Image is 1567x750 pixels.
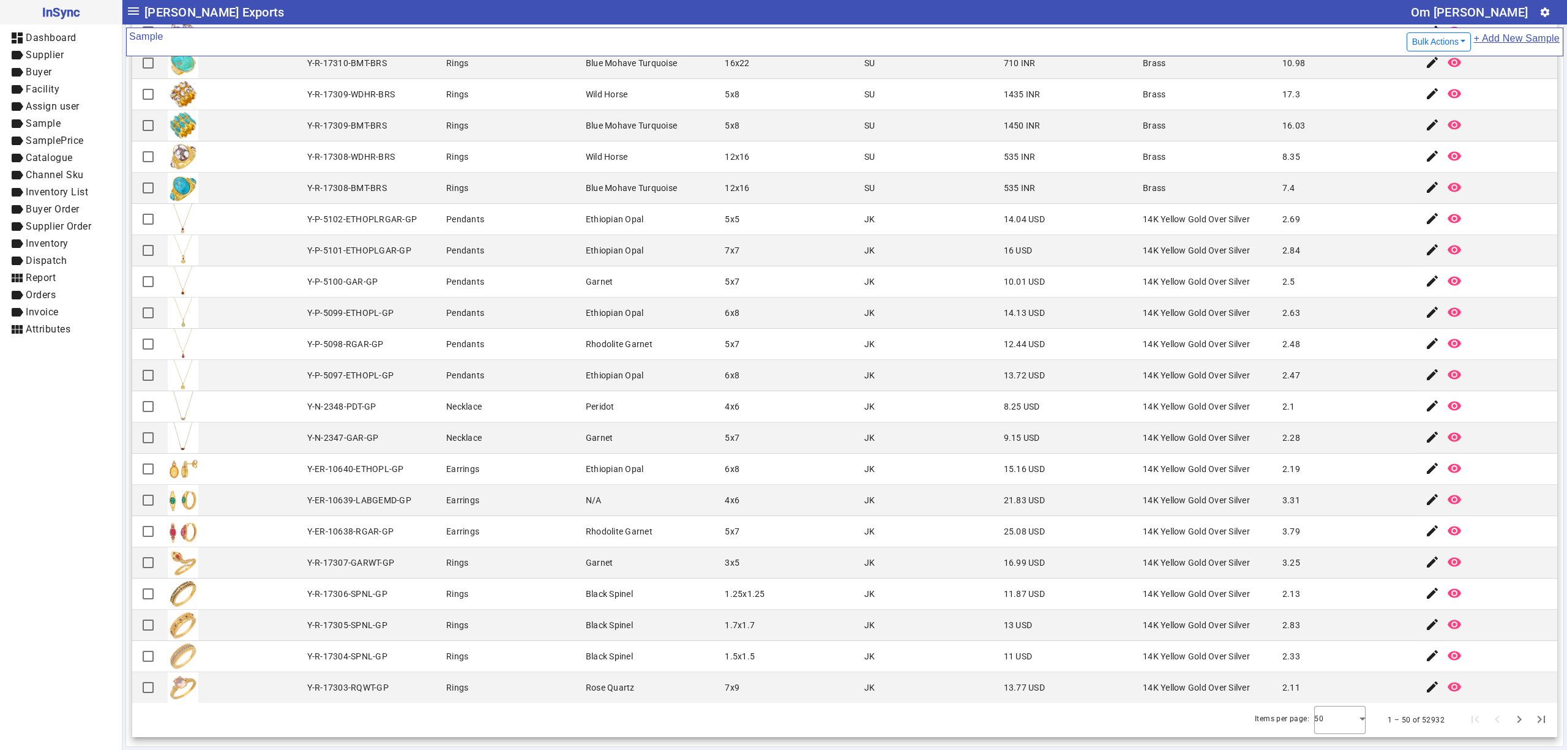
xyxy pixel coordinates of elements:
[1143,182,1165,194] div: Brass
[586,307,644,319] div: Ethiopian Opal
[725,88,739,100] div: 5x8
[864,525,875,538] div: JK
[168,204,198,234] img: 6878f7aa-786f-4e1b-b026-618adee70b84
[1447,617,1462,632] mat-icon: remove_red_eye
[586,244,644,257] div: Ethiopian Opal
[126,4,141,18] mat-icon: menu
[725,588,765,600] div: 1.25x1.25
[446,182,468,194] div: Rings
[168,141,198,172] img: 9444ae61-d34c-43a9-aaf6-1c30e914d440
[168,641,198,672] img: 6f5cb35c-65c2-4dd3-a9cf-8be740b71ae1
[26,32,77,43] span: Dashboard
[1447,648,1462,663] mat-icon: remove_red_eye
[446,88,468,100] div: Rings
[1447,211,1462,226] mat-icon: remove_red_eye
[307,307,394,319] div: Y-P-5099-ETHOPL-GP
[1407,32,1472,51] button: Bulk Actions
[26,306,59,318] span: Invoice
[725,369,739,381] div: 6x8
[10,305,24,320] mat-icon: label
[1255,713,1309,725] div: Items per page:
[446,276,484,288] div: Pendants
[26,152,73,163] span: Catalogue
[864,26,875,38] div: SU
[1530,709,1552,731] button: Last page
[1425,149,1440,163] mat-icon: edit
[1425,86,1440,101] mat-icon: edit
[586,681,635,694] div: Rose Quartz
[1447,367,1462,382] mat-icon: remove_red_eye
[864,244,875,257] div: JK
[725,182,749,194] div: 12x16
[1004,182,1036,194] div: 535 INR
[1388,714,1445,726] div: 1 – 50 of 52932
[1539,7,1550,18] mat-icon: settings
[725,525,739,538] div: 5x7
[307,276,378,288] div: Y-P-5100-GAR-GP
[1282,463,1300,475] div: 2.19
[725,432,739,444] div: 5x7
[168,391,198,422] img: 7803d2dd-2575-4b14-a7d0-af98b0038b5d
[1425,367,1440,382] mat-icon: edit
[307,213,417,225] div: Y-P-5102-ETHOPLRGAR-GP
[307,432,379,444] div: Y-N-2347-GAR-GP
[1425,399,1440,413] mat-icon: edit
[1004,26,1036,38] div: 665 INR
[1004,525,1045,538] div: 25.08 USD
[10,253,24,268] mat-icon: label
[1447,461,1462,476] mat-icon: remove_red_eye
[1447,86,1462,101] mat-icon: remove_red_eye
[725,557,739,569] div: 3x5
[725,57,749,69] div: 16x22
[1282,213,1300,225] div: 2.69
[586,182,677,194] div: Blue Mohave Turquoise
[1004,588,1045,600] div: 11.87 USD
[725,213,739,225] div: 5x5
[1143,400,1250,413] div: 14K Yellow Gold Over Silver
[1143,463,1250,475] div: 14K Yellow Gold Over Silver
[446,494,479,506] div: Earrings
[586,619,633,631] div: Black Spinel
[1282,432,1300,444] div: 2.28
[168,516,198,547] img: d73e909e-b4c9-465e-90f2-eca2270452fd
[168,298,198,328] img: 4b3b7b01-991f-40bb-9e9e-8a02a72cc30c
[1143,57,1165,69] div: Brass
[864,557,875,569] div: JK
[10,219,24,234] mat-icon: label
[864,88,875,100] div: SU
[126,28,1563,56] mat-card-header: Sample
[168,672,198,703] img: a7d82c73-868e-4b22-a7f5-0a5be9304998
[307,681,389,694] div: Y-R-17303-RQWT-GP
[168,579,198,609] img: b7c906be-0743-44f6-946c-45e9d65ec674
[10,65,24,80] mat-icon: label
[446,588,468,600] div: Rings
[168,235,198,266] img: 2ff963f6-566d-4e0c-b3bd-01b94603f1e3
[10,82,24,97] mat-icon: label
[864,57,875,69] div: SU
[864,307,875,319] div: JK
[586,557,613,569] div: Garnet
[307,244,411,257] div: Y-P-5101-ETHOPLGAR-GP
[168,48,198,78] img: 859de7e2-14f4-4f83-8586-1183c983a443
[446,681,468,694] div: Rings
[10,288,24,302] mat-icon: label
[1447,586,1462,601] mat-icon: remove_red_eye
[1447,242,1462,257] mat-icon: remove_red_eye
[1425,274,1440,288] mat-icon: edit
[26,118,61,129] span: Sample
[1143,432,1250,444] div: 14K Yellow Gold Over Silver
[1282,151,1300,163] div: 8.35
[1282,26,1305,38] div: 12.42
[168,173,198,203] img: 420f4cc8-2d90-45b8-8460-023490192dc3
[1425,180,1440,195] mat-icon: edit
[1282,619,1300,631] div: 2.83
[1004,494,1045,506] div: 21.83 USD
[864,369,875,381] div: JK
[1143,88,1165,100] div: Brass
[1282,557,1300,569] div: 3.25
[26,238,69,249] span: Inventory
[10,133,24,148] mat-icon: label
[168,485,198,516] img: 95132015-9fd8-4820-bc15-bdd9872c5f65
[1425,617,1440,632] mat-icon: edit
[1425,211,1440,226] mat-icon: edit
